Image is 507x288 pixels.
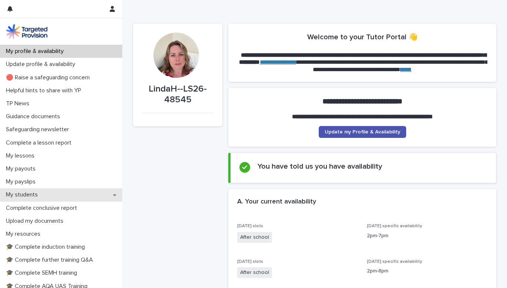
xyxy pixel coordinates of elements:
span: After school [237,232,272,243]
p: Complete conclusive report [3,205,83,212]
p: Helpful hints to share with YP [3,87,87,94]
span: After school [237,267,272,278]
p: 2pm-8pm [367,267,488,275]
p: My resources [3,231,46,238]
span: [DATE] specific availability [367,259,422,264]
img: M5nRWzHhSzIhMunXDL62 [6,24,47,39]
p: My payslips [3,178,42,185]
p: My students [3,191,44,198]
p: 2pm-7pm [367,232,488,240]
p: 🎓 Complete SEMH training [3,269,83,277]
p: 🎓 Complete further training Q&A [3,256,99,264]
p: Complete a lesson report [3,139,77,146]
h2: Welcome to your Tutor Portal 👋 [307,33,418,42]
p: My payouts [3,165,42,172]
p: Update profile & availability [3,61,81,68]
p: Upload my documents [3,218,69,225]
h2: You have told us you have availability [258,162,382,171]
span: [DATE] specific availability [367,224,422,228]
p: My profile & availability [3,48,70,55]
p: Guidance documents [3,113,66,120]
p: 🔴 Raise a safeguarding concern [3,74,96,81]
p: 🎓 Complete induction training [3,244,91,251]
p: LindaH--LS26-48545 [142,84,213,105]
h2: A. Your current availability [237,198,316,206]
span: [DATE] slots [237,259,263,264]
span: [DATE] slots [237,224,263,228]
p: TP News [3,100,35,107]
span: Update my Profile & Availability [325,129,400,135]
p: My lessons [3,152,40,159]
p: Safeguarding newsletter [3,126,75,133]
a: Update my Profile & Availability [319,126,406,138]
